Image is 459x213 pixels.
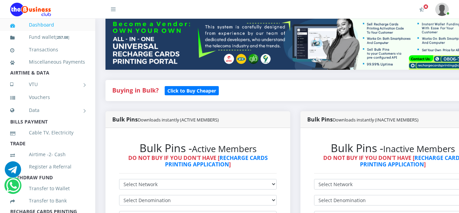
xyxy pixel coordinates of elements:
small: Downloads instantly (INACTIVE MEMBERS) [333,117,419,123]
strong: DO NOT BUY IF YOU DON'T HAVE [ ] [128,154,268,168]
a: Airtime -2- Cash [10,147,85,162]
a: Cable TV, Electricity [10,125,85,141]
a: Dashboard [10,17,85,33]
span: Activate Your Membership [423,4,428,9]
small: [ ] [55,35,69,40]
img: User [435,3,449,16]
a: Transactions [10,42,85,58]
a: Transfer to Bank [10,193,85,209]
strong: Bulk Pins [112,116,219,123]
img: Logo [10,3,51,16]
a: RECHARGE CARDS PRINTING APPLICATION [165,154,268,168]
a: Miscellaneous Payments [10,54,85,70]
b: 257.08 [57,35,68,40]
a: Data [10,102,85,119]
i: Activate Your Membership [419,7,424,12]
strong: Bulk Pins [307,116,419,123]
a: Chat for support [5,166,21,178]
a: Chat for support [6,182,20,194]
a: VTU [10,76,85,93]
small: Inactive Members [383,143,455,155]
a: Fund wallet[257.08] [10,29,85,45]
h2: Bulk Pins - [119,142,277,154]
a: Transfer to Wallet [10,181,85,196]
a: Vouchers [10,89,85,105]
small: Active Members [192,143,257,155]
a: Register a Referral [10,159,85,175]
a: Click to Buy Cheaper [165,86,219,94]
b: Click to Buy Cheaper [167,87,216,94]
small: Downloads instantly (ACTIVE MEMBERS) [138,117,219,123]
strong: Buying in Bulk? [112,86,159,94]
